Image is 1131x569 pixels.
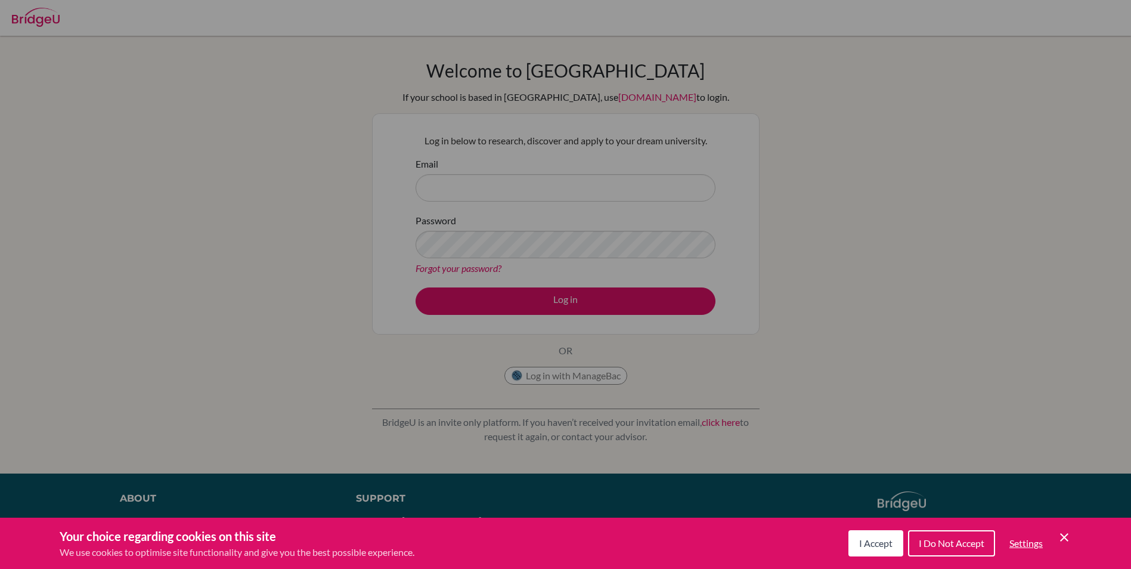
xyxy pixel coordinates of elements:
span: Settings [1009,537,1043,549]
p: We use cookies to optimise site functionality and give you the best possible experience. [60,545,414,559]
button: Settings [1000,531,1052,555]
button: I Do Not Accept [908,530,995,556]
span: I Accept [859,537,893,549]
button: I Accept [848,530,903,556]
button: Save and close [1057,530,1071,545]
h3: Your choice regarding cookies on this site [60,527,414,545]
span: I Do Not Accept [919,537,984,549]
